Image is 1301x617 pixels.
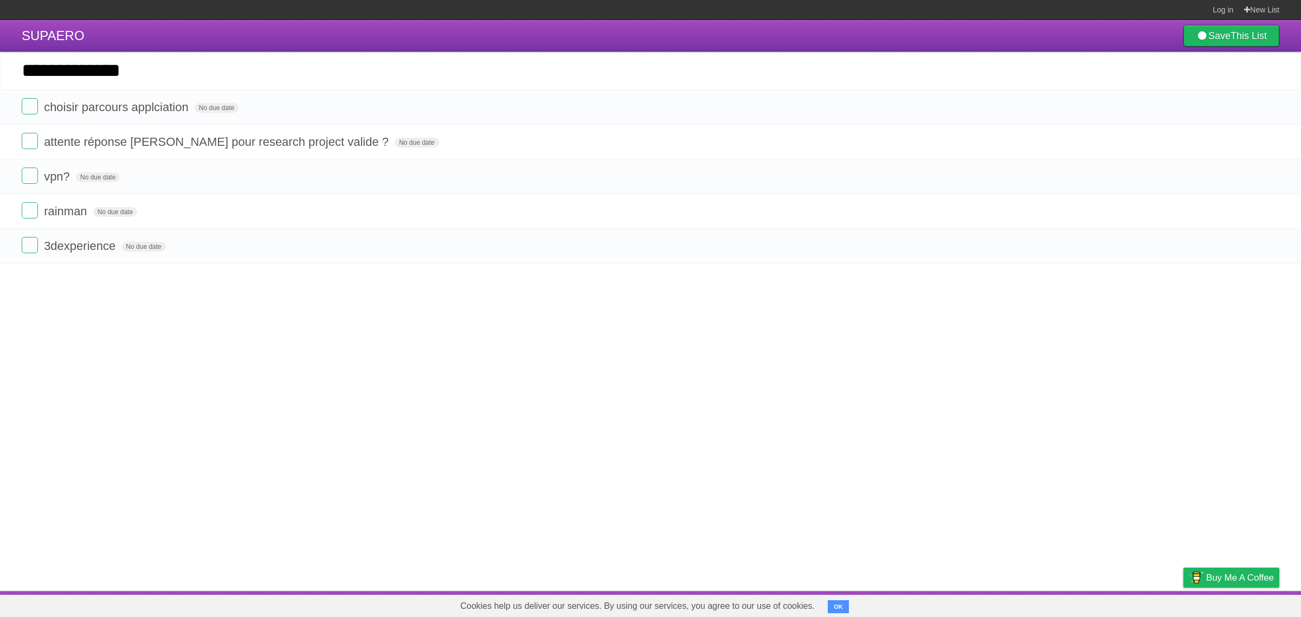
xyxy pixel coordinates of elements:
[76,172,120,182] span: No due date
[1211,594,1279,614] a: Suggest a feature
[44,239,118,253] span: 3dexperience
[195,103,239,113] span: No due date
[44,100,191,114] span: choisir parcours applciation
[1206,568,1274,587] span: Buy me a coffee
[44,204,89,218] span: rainman
[22,133,38,149] label: Done
[22,28,85,43] span: SUPAERO
[22,237,38,253] label: Done
[1039,594,1062,614] a: About
[1169,594,1197,614] a: Privacy
[1189,568,1203,587] img: Buy me a coffee
[22,202,38,218] label: Done
[93,207,137,217] span: No due date
[1231,30,1267,41] b: This List
[1183,25,1279,47] a: SaveThis List
[44,170,73,183] span: vpn?
[395,138,439,147] span: No due date
[1132,594,1156,614] a: Terms
[828,600,849,613] button: OK
[449,595,826,617] span: Cookies help us deliver our services. By using our services, you agree to our use of cookies.
[22,98,38,114] label: Done
[44,135,391,149] span: attente réponse [PERSON_NAME] pour research project valide ?
[1183,568,1279,588] a: Buy me a coffee
[121,242,165,252] span: No due date
[1075,594,1119,614] a: Developers
[22,168,38,184] label: Done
